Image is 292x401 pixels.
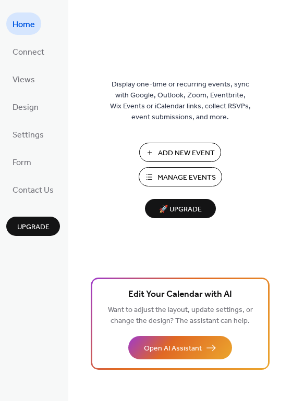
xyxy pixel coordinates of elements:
[6,68,41,90] a: Views
[13,99,39,116] span: Design
[145,199,216,218] button: 🚀 Upgrade
[13,155,31,171] span: Form
[6,178,60,200] a: Contact Us
[128,287,232,302] span: Edit Your Calendar with AI
[13,17,35,33] span: Home
[108,303,253,328] span: Want to adjust the layout, update settings, or change the design? The assistant can help.
[110,79,251,123] span: Display one-time or recurring events, sync with Google, Outlook, Zoom, Eventbrite, Wix Events or ...
[157,172,216,183] span: Manage Events
[13,127,44,143] span: Settings
[13,44,44,60] span: Connect
[6,151,38,173] a: Form
[13,182,54,198] span: Contact Us
[6,123,50,145] a: Settings
[158,148,215,159] span: Add New Event
[151,203,210,217] span: 🚀 Upgrade
[6,217,60,236] button: Upgrade
[139,143,221,162] button: Add New Event
[6,12,41,35] a: Home
[144,343,202,354] span: Open AI Assistant
[6,95,45,118] a: Design
[139,167,222,186] button: Manage Events
[128,336,232,359] button: Open AI Assistant
[13,72,35,88] span: Views
[17,222,50,233] span: Upgrade
[6,40,51,62] a: Connect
